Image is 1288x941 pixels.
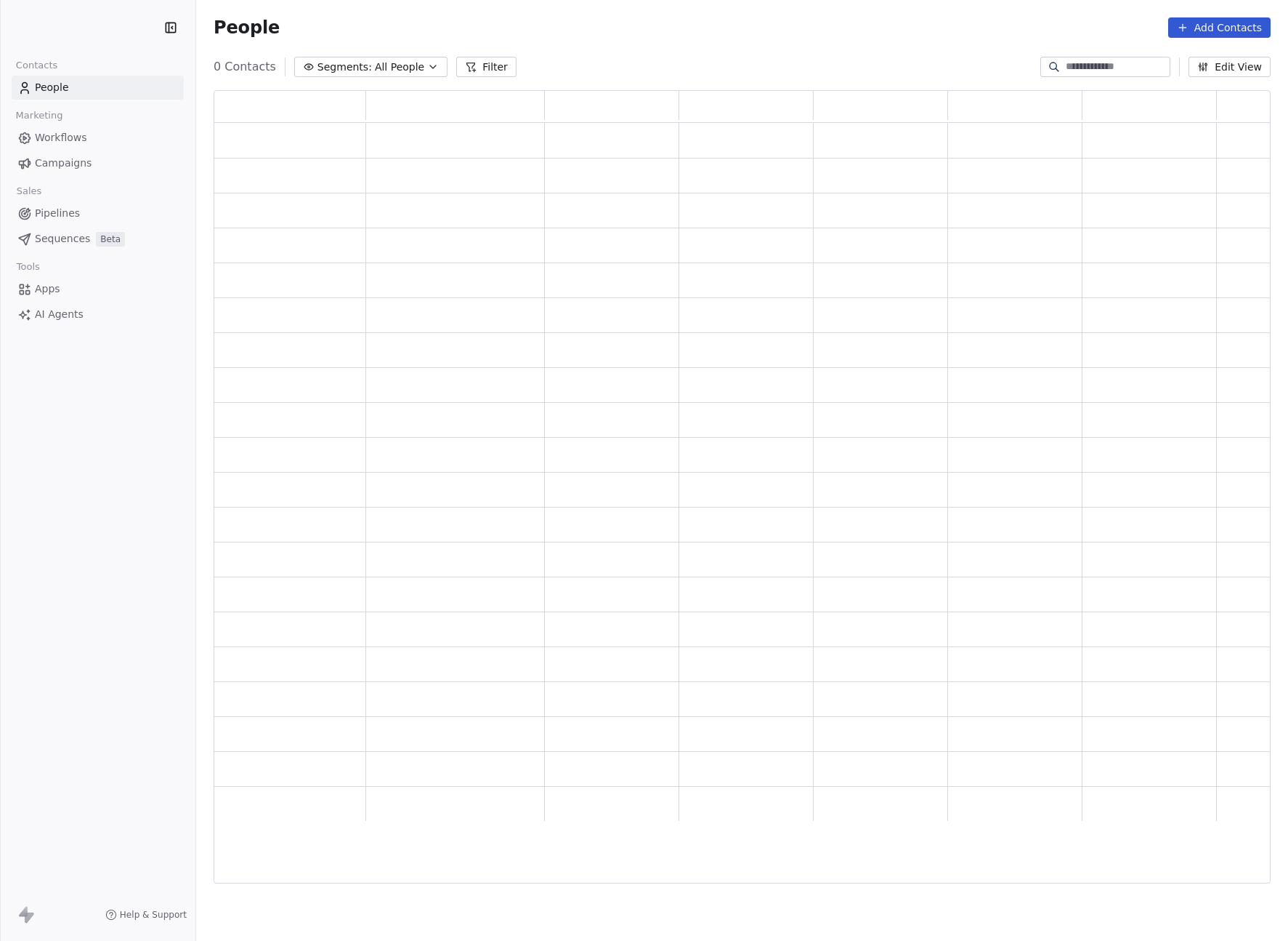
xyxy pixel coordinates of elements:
button: Filter [456,57,517,77]
span: Sequences [35,231,90,247]
a: Pipelines [12,201,184,225]
span: Campaigns [35,156,92,171]
button: Edit View [1188,57,1271,77]
span: Segments: [317,60,372,75]
span: Beta [96,232,125,247]
span: People [35,80,69,95]
a: Campaigns [12,151,184,175]
span: Contacts [9,55,64,76]
span: Tools [10,256,46,278]
span: Pipelines [35,206,80,221]
a: SequencesBeta [12,227,184,251]
a: Apps [12,277,184,301]
span: People [214,17,280,39]
button: Add Contacts [1168,17,1271,38]
a: AI Agents [12,303,184,327]
a: Workflows [12,126,184,150]
span: AI Agents [35,307,84,322]
span: 0 Contacts [214,58,276,76]
span: Marketing [9,105,69,127]
span: Sales [10,180,48,202]
span: Apps [35,281,60,297]
span: All People [375,60,424,75]
a: People [12,76,184,100]
span: Workflows [35,130,87,145]
span: Help & Support [120,909,187,921]
a: Help & Support [105,909,187,921]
